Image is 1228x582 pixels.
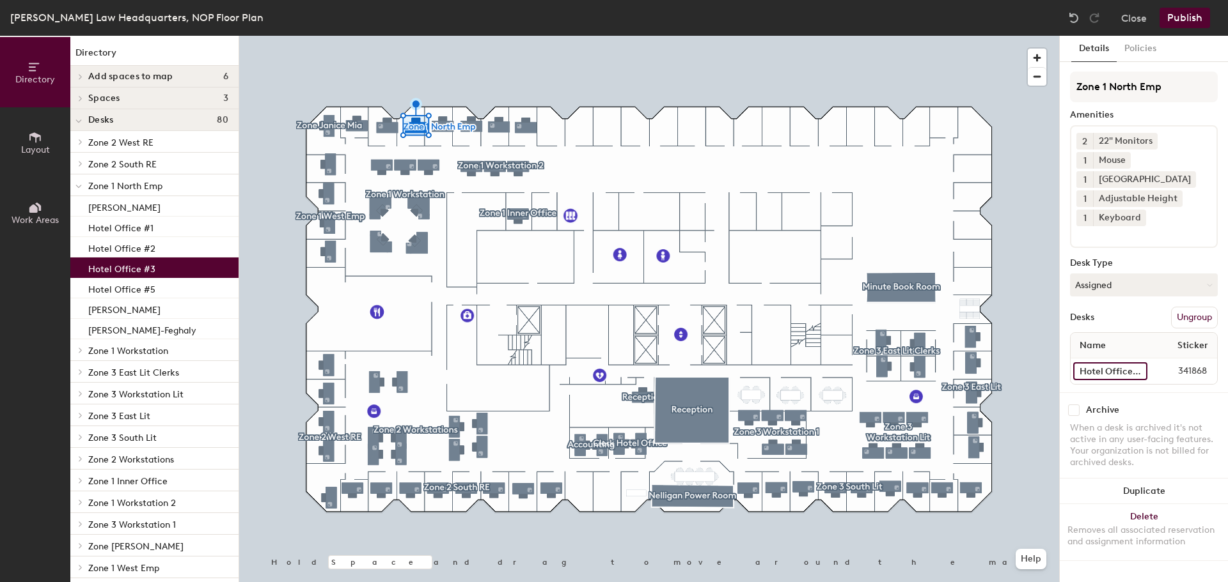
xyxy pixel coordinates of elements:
[1160,8,1210,28] button: Publish
[88,280,155,295] p: Hotel Office #5
[1086,405,1119,415] div: Archive
[1073,362,1147,380] input: Unnamed desk
[88,199,161,213] p: [PERSON_NAME]
[1067,11,1080,24] img: Undo
[1076,152,1093,169] button: 1
[88,219,153,234] p: Hotel Office #1
[88,411,150,422] span: Zone 3 East Lit
[1070,312,1094,323] div: Desks
[1070,258,1218,268] div: Desk Type
[1067,525,1220,548] div: Removes all associated reservation and assignment information
[1016,549,1046,569] button: Help
[88,476,168,487] span: Zone 1 Inner Office
[88,367,179,378] span: Zone 3 East Lit Clerks
[88,541,184,552] span: Zone [PERSON_NAME]
[88,181,162,192] span: Zone 1 North Emp
[88,433,157,443] span: Zone 3 South Lit
[1088,11,1101,24] img: Redo
[1093,133,1158,149] div: 22" Monitors
[88,72,173,82] span: Add spaces to map
[15,74,55,85] span: Directory
[217,115,228,125] span: 80
[88,498,176,509] span: Zone 1 Workstation 2
[12,215,59,226] span: Work Areas
[1076,133,1093,149] button: 2
[1083,154,1087,167] span: 1
[88,321,196,336] p: [PERSON_NAME]-Feghaly
[88,454,174,465] span: Zone 2 Workstations
[1060,479,1228,504] button: Duplicate
[88,346,168,356] span: Zone 1 Workstation
[1121,8,1147,28] button: Close
[1076,190,1093,207] button: 1
[21,144,50,155] span: Layout
[88,519,176,530] span: Zone 3 Workstation 1
[1070,273,1218,296] button: Assigned
[88,93,120,103] span: Spaces
[1076,210,1093,226] button: 1
[88,240,155,254] p: Hotel Office #2
[223,93,228,103] span: 3
[1073,334,1112,357] span: Name
[88,301,161,316] p: [PERSON_NAME]
[1082,135,1087,148] span: 2
[1171,307,1218,328] button: Ungroup
[223,72,228,82] span: 6
[88,563,159,574] span: Zone 1 West Emp
[1147,364,1215,378] span: 341868
[88,159,157,170] span: Zone 2 South RE
[1070,422,1218,468] div: When a desk is archived it's not active in any user-facing features. Your organization is not bil...
[88,137,153,148] span: Zone 2 West RE
[10,10,264,26] div: [PERSON_NAME] Law Headquarters, NOP Floor Plan
[88,389,184,400] span: Zone 3 Workstation Lit
[1083,192,1087,206] span: 1
[1171,334,1215,357] span: Sticker
[1060,504,1228,560] button: DeleteRemoves all associated reservation and assignment information
[1117,36,1164,62] button: Policies
[70,46,239,66] h1: Directory
[1070,110,1218,120] div: Amenities
[1093,190,1183,207] div: Adjustable Height
[1071,36,1117,62] button: Details
[1083,173,1087,187] span: 1
[1093,210,1146,226] div: Keyboard
[1076,171,1093,188] button: 1
[1093,152,1131,169] div: Mouse
[1093,171,1196,188] div: [GEOGRAPHIC_DATA]
[1083,211,1087,225] span: 1
[88,115,113,125] span: Desks
[88,260,155,275] p: Hotel Office #3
